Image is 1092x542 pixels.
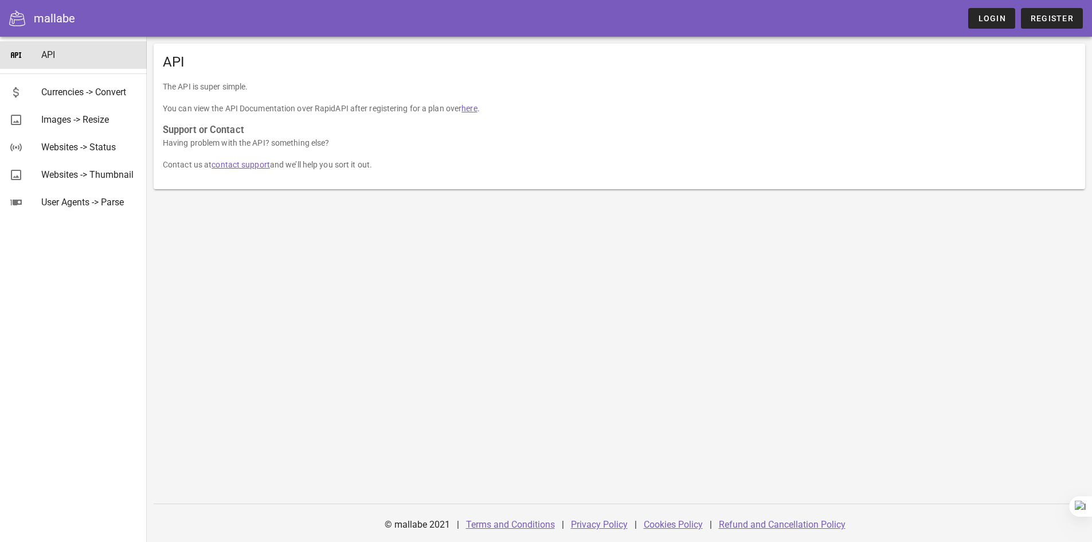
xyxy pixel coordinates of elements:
div: © mallabe 2021 [378,511,457,539]
a: Login [968,8,1015,29]
a: Cookies Policy [644,519,703,530]
a: Register [1021,8,1083,29]
div: Websites -> Status [41,142,138,153]
div: | [710,511,712,539]
div: | [635,511,637,539]
div: API [41,49,138,60]
div: Images -> Resize [41,114,138,125]
a: contact support [212,160,270,169]
div: User Agents -> Parse [41,197,138,208]
div: | [457,511,459,539]
a: Privacy Policy [571,519,628,530]
a: here [461,104,477,113]
div: API [154,44,1085,80]
p: You can view the API Documentation over RapidAPI after registering for a plan over . [163,102,1076,115]
p: The API is super simple. [163,80,1076,93]
span: Register [1030,14,1074,23]
div: mallabe [34,10,75,27]
p: Having problem with the API? something else? [163,137,1076,149]
a: Terms and Conditions [466,519,555,530]
div: | [562,511,564,539]
p: Contact us at and we’ll help you sort it out. [163,158,1076,171]
a: Refund and Cancellation Policy [719,519,846,530]
div: Currencies -> Convert [41,87,138,98]
h3: Support or Contact [163,124,1076,137]
span: Login [977,14,1005,23]
div: Websites -> Thumbnail [41,169,138,180]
